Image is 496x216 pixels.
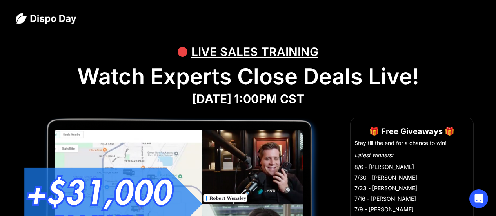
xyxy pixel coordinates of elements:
[16,64,480,90] h1: Watch Experts Close Deals Live!
[192,92,304,106] strong: [DATE] 1:00PM CST
[469,189,488,208] div: Open Intercom Messenger
[354,152,393,158] em: Latest winners:
[191,40,318,64] div: LIVE SALES TRAINING
[354,139,469,147] li: Stay till the end for a chance to win!
[369,127,454,136] strong: 🎁 Free Giveaways 🎁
